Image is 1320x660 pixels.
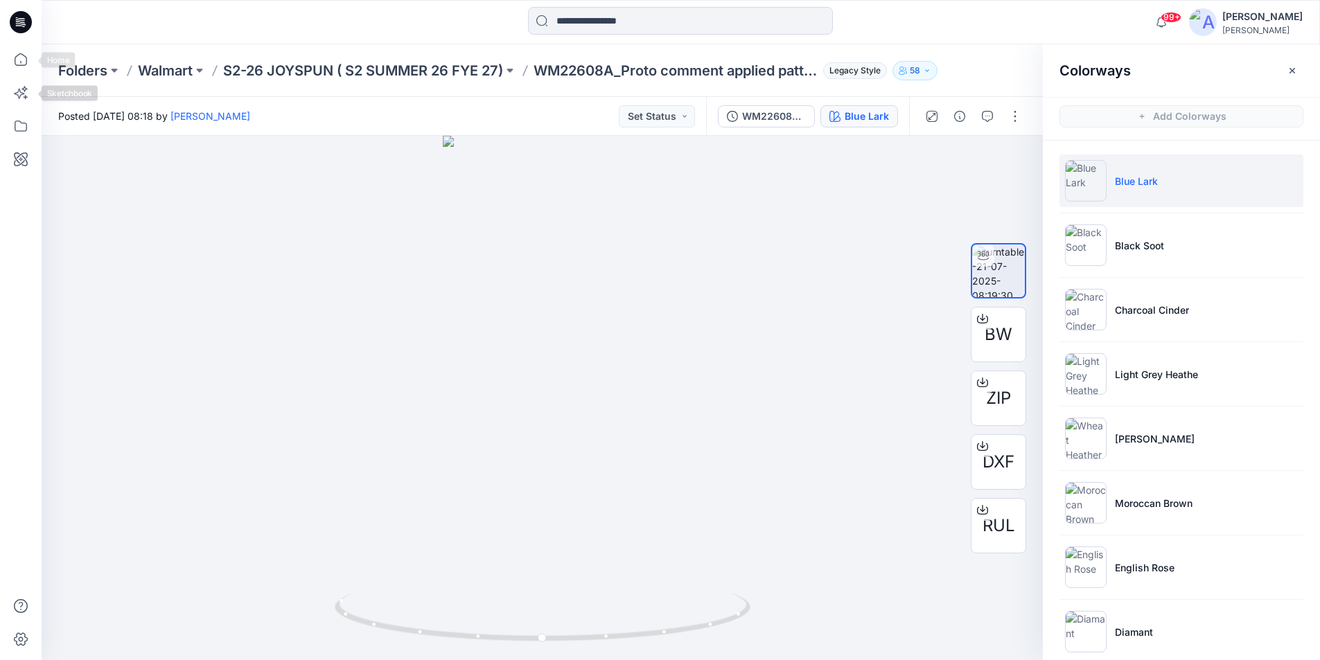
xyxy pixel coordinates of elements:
img: Moroccan Brown [1065,482,1107,524]
p: Diamant [1115,625,1153,639]
img: Wheat Heather [1065,418,1107,459]
img: Diamant [1065,611,1107,652]
span: DXF [983,449,1014,474]
p: [PERSON_NAME] [1115,431,1195,446]
button: Legacy Style [818,61,887,80]
span: RUL [983,513,1015,538]
button: Blue Lark [820,105,898,127]
span: 99+ [1161,12,1181,23]
a: S2-26 JOYSPUN ( S2 SUMMER 26 FYE 27) [223,61,503,80]
img: Black Soot [1065,224,1107,266]
a: Walmart [138,61,193,80]
p: Blue Lark [1115,174,1158,188]
span: Posted [DATE] 08:18 by [58,109,250,123]
img: Blue Lark [1065,160,1107,202]
img: English Rose [1065,546,1107,588]
p: Charcoal Cinder [1115,303,1189,317]
button: WM22608A_ADM_ ESSENTIALS TEE [718,105,815,127]
p: Light Grey Heathe [1115,367,1198,382]
span: Legacy Style [823,62,887,79]
img: Light Grey Heathe [1065,353,1107,395]
button: Details [949,105,971,127]
h2: Colorways [1059,62,1131,79]
span: ZIP [986,386,1011,411]
span: BW [985,322,1012,347]
div: Blue Lark [845,109,889,124]
p: English Rose [1115,560,1174,575]
p: WM22608A_Proto comment applied pattern_COLORWAY [534,61,818,80]
p: Black Soot [1115,238,1164,253]
img: avatar [1189,8,1217,36]
a: [PERSON_NAME] [170,110,250,122]
div: WM22608A_ADM_ ESSENTIALS TEE [742,109,806,124]
img: turntable-21-07-2025-08:19:30 [972,244,1025,297]
p: Moroccan Brown [1115,496,1193,510]
a: Folders [58,61,107,80]
img: Charcoal Cinder [1065,289,1107,330]
button: 58 [892,61,938,80]
p: 58 [910,63,920,78]
div: [PERSON_NAME] [1222,25,1303,35]
div: [PERSON_NAME] [1222,8,1303,25]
